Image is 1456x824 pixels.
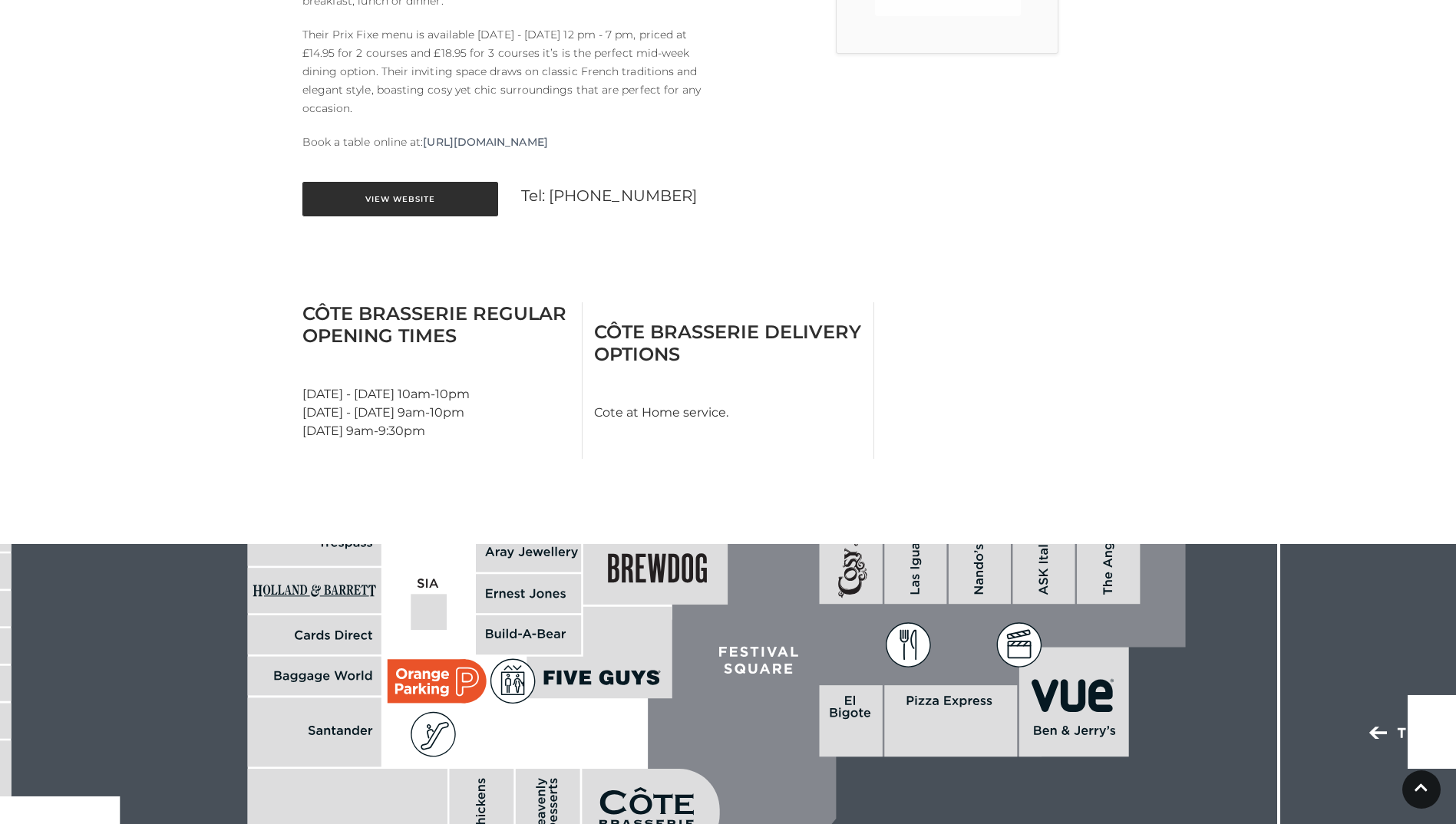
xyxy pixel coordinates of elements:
[521,186,698,205] a: Tel: [PHONE_NUMBER]
[291,302,583,459] div: [DATE] - [DATE] 10am-10pm [DATE] - [DATE] 9am-10pm [DATE] 9am-9:30pm
[423,133,547,151] a: [URL][DOMAIN_NAME]
[583,302,874,459] div: Cote at Home service.
[302,302,570,347] h3: Côte Brasserie Regular Opening Times
[302,182,498,216] a: View Website
[302,133,717,151] p: Book a table online at:
[594,321,862,365] h3: Côte Brasserie Delivery Options
[302,25,717,117] p: Their Prix Fixe menu is available [DATE] - [DATE] 12 pm - 7 pm, priced at £14.95 for 2 courses an...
